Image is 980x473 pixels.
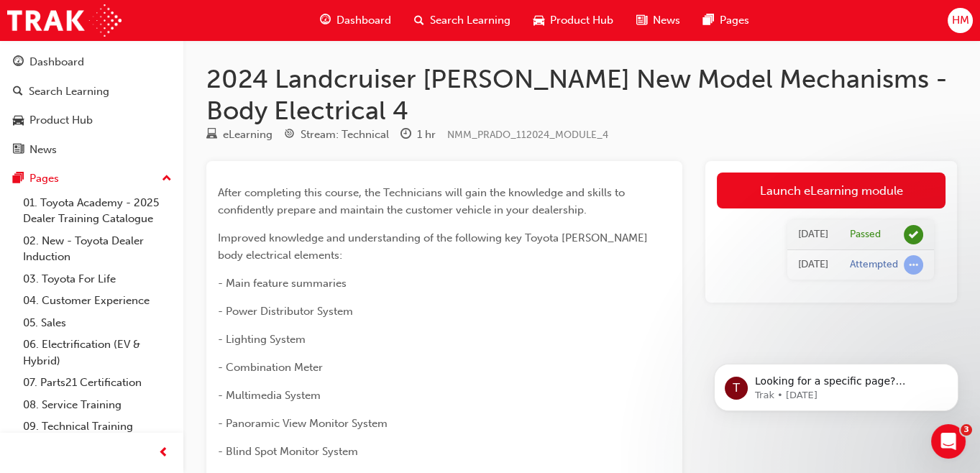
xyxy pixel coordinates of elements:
div: Stream: Technical [301,127,389,143]
div: Duration [400,126,436,144]
iframe: Intercom notifications message [692,334,980,434]
span: Pages [720,12,749,29]
div: Passed [850,228,881,242]
span: pages-icon [13,173,24,185]
span: - Main feature summaries [218,277,347,290]
span: search-icon [414,12,424,29]
a: news-iconNews [625,6,692,35]
div: 1 hr [417,127,436,143]
button: Pages [6,165,178,192]
span: - Combination Meter [218,361,323,374]
h1: 2024 Landcruiser [PERSON_NAME] New Model Mechanisms - Body Electrical 4 [206,63,957,126]
a: 05. Sales [17,312,178,334]
span: target-icon [284,129,295,142]
div: Search Learning [29,83,109,100]
span: clock-icon [400,129,411,142]
span: After completing this course, the Technicians will gain the knowledge and skills to confidently p... [218,186,628,216]
span: learningResourceType_ELEARNING-icon [206,129,217,142]
span: - Multimedia System [218,389,321,402]
a: guage-iconDashboard [308,6,403,35]
div: Type [206,126,273,144]
div: eLearning [223,127,273,143]
span: HM [951,12,968,29]
div: Mon Aug 25 2025 12:47:56 GMT+1000 (Australian Eastern Standard Time) [798,226,828,243]
a: 06. Electrification (EV & Hybrid) [17,334,178,372]
button: HM [948,8,973,33]
a: Product Hub [6,107,178,134]
div: News [29,142,57,158]
a: 09. Technical Training [17,415,178,438]
a: Dashboard [6,49,178,75]
a: 08. Service Training [17,394,178,416]
span: learningRecordVerb_PASS-icon [904,225,923,244]
span: - Lighting System [218,333,306,346]
span: - Blind Spot Monitor System [218,445,358,458]
span: news-icon [636,12,647,29]
a: 03. Toyota For Life [17,268,178,290]
span: prev-icon [158,444,169,462]
span: - Power Distributor System [218,305,353,318]
div: Product Hub [29,112,93,129]
a: 01. Toyota Academy - 2025 Dealer Training Catalogue [17,192,178,230]
span: car-icon [13,114,24,127]
div: Stream [284,126,389,144]
iframe: Intercom live chat [931,424,966,459]
span: learningRecordVerb_ATTEMPT-icon [904,255,923,275]
img: Trak [7,4,122,37]
div: Thu Aug 21 2025 11:17:38 GMT+1000 (Australian Eastern Standard Time) [798,257,828,273]
span: Learning resource code [447,129,608,141]
span: - Panoramic View Monitor System [218,417,388,430]
div: Pages [29,170,59,187]
span: up-icon [162,170,172,188]
div: Attempted [850,258,898,272]
a: 02. New - Toyota Dealer Induction [17,230,178,268]
a: Search Learning [6,78,178,105]
span: News [653,12,680,29]
span: guage-icon [13,56,24,69]
div: Dashboard [29,54,84,70]
a: pages-iconPages [692,6,761,35]
span: Improved knowledge and understanding of the following key Toyota [PERSON_NAME] body electrical el... [218,231,651,262]
a: car-iconProduct Hub [522,6,625,35]
a: search-iconSearch Learning [403,6,522,35]
a: 04. Customer Experience [17,290,178,312]
span: guage-icon [320,12,331,29]
button: DashboardSearch LearningProduct HubNews [6,46,178,165]
span: Search Learning [430,12,510,29]
a: News [6,137,178,163]
span: Dashboard [336,12,391,29]
span: 3 [961,424,972,436]
span: pages-icon [703,12,714,29]
span: news-icon [13,144,24,157]
span: car-icon [533,12,544,29]
a: Launch eLearning module [717,173,945,208]
a: 07. Parts21 Certification [17,372,178,394]
span: Product Hub [550,12,613,29]
span: search-icon [13,86,23,98]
